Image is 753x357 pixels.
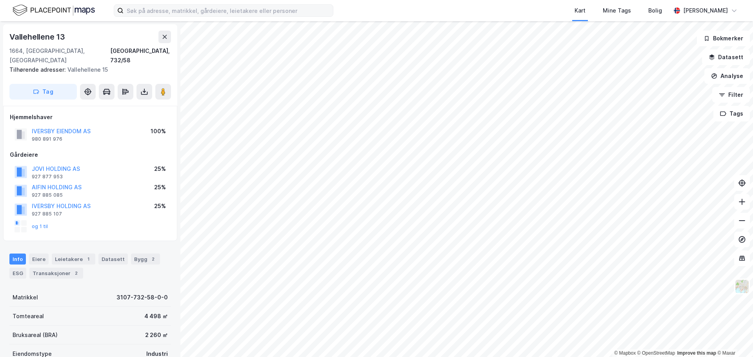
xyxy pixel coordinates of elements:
[29,268,83,279] div: Transaksjoner
[124,5,333,16] input: Søk på adresse, matrikkel, gårdeiere, leietakere eller personer
[10,112,171,122] div: Hjemmelshaver
[32,136,62,142] div: 980 891 976
[603,6,631,15] div: Mine Tags
[72,269,80,277] div: 2
[145,330,168,340] div: 2 260 ㎡
[9,254,26,265] div: Info
[13,293,38,302] div: Matrikkel
[154,201,166,211] div: 25%
[10,150,171,159] div: Gårdeiere
[714,319,753,357] iframe: Chat Widget
[149,255,157,263] div: 2
[154,183,166,192] div: 25%
[614,350,636,356] a: Mapbox
[713,106,750,121] button: Tags
[13,312,44,321] div: Tomteareal
[9,46,110,65] div: 1664, [GEOGRAPHIC_DATA], [GEOGRAPHIC_DATA]
[575,6,586,15] div: Kart
[32,174,63,180] div: 927 877 953
[9,66,67,73] span: Tilhørende adresser:
[84,255,92,263] div: 1
[683,6,728,15] div: [PERSON_NAME]
[151,127,166,136] div: 100%
[110,46,171,65] div: [GEOGRAPHIC_DATA], 732/58
[144,312,168,321] div: 4 498 ㎡
[116,293,168,302] div: 3107-732-58-0-0
[131,254,160,265] div: Bygg
[9,84,77,100] button: Tag
[154,164,166,174] div: 25%
[704,68,750,84] button: Analyse
[735,279,749,294] img: Z
[32,192,63,198] div: 927 885 085
[13,4,95,17] img: logo.f888ab2527a4732fd821a326f86c7f29.svg
[714,319,753,357] div: Kontrollprogram for chat
[702,49,750,65] button: Datasett
[637,350,675,356] a: OpenStreetMap
[712,87,750,103] button: Filter
[9,268,26,279] div: ESG
[52,254,95,265] div: Leietakere
[697,31,750,46] button: Bokmerker
[98,254,128,265] div: Datasett
[648,6,662,15] div: Bolig
[9,65,165,74] div: Vallehellene 15
[13,330,58,340] div: Bruksareal (BRA)
[29,254,49,265] div: Eiere
[677,350,716,356] a: Improve this map
[9,31,67,43] div: Vallehellene 13
[32,211,62,217] div: 927 885 107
